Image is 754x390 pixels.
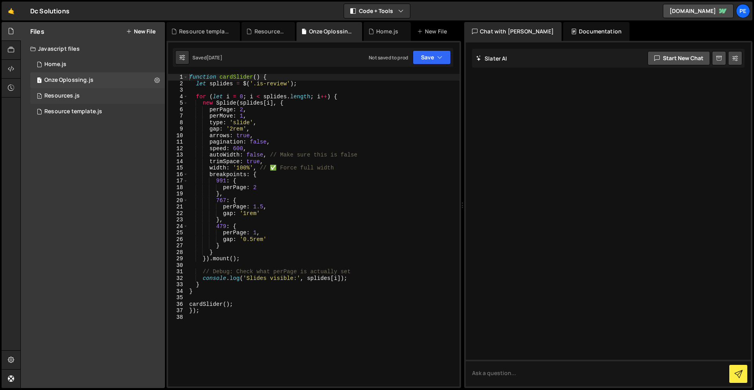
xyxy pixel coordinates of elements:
div: 25 [168,230,188,236]
a: 🤙 [2,2,21,20]
div: 14 [168,158,188,165]
div: 1 [168,74,188,81]
div: 15 [168,165,188,171]
span: 1 [37,94,42,100]
div: Onze Oplossing.js [309,28,353,35]
div: 6 [168,107,188,113]
div: Chat with [PERSON_NAME] [464,22,562,41]
div: 27 [168,243,188,249]
div: 24 [168,223,188,230]
div: Javascript files [21,41,165,57]
div: 8 [168,120,188,126]
div: 17090/47131.js [30,104,165,120]
div: Not saved to prod [369,54,408,61]
div: 17090/47213.js [30,88,165,104]
div: 4 [168,94,188,100]
div: 19 [168,191,188,197]
div: 2 [168,81,188,87]
div: 20 [168,197,188,204]
div: 38 [168,314,188,321]
div: 16 [168,171,188,178]
div: 3 [168,87,188,94]
div: 31 [168,269,188,275]
div: Home.js [44,61,66,68]
div: 13 [168,152,188,158]
div: 32 [168,275,188,282]
div: 26 [168,236,188,243]
div: 37 [168,307,188,314]
div: 23 [168,217,188,223]
div: 30 [168,262,188,269]
div: 35 [168,294,188,301]
div: 17090/47480.js [30,72,165,88]
div: Resource template.js [44,108,102,115]
button: Save [413,50,451,64]
div: 21 [168,204,188,210]
div: 17090/47077.js [30,57,165,72]
div: 17 [168,178,188,184]
div: Onze Oplossing.js [44,77,93,84]
div: 34 [168,288,188,295]
div: 36 [168,301,188,308]
button: Code + Tools [344,4,410,18]
button: Start new chat [648,51,710,65]
div: 11 [168,139,188,145]
div: Home.js [376,28,398,35]
div: Resources.js [254,28,285,35]
a: Pe [736,4,750,18]
div: Documentation [563,22,630,41]
div: 9 [168,126,188,132]
div: Resources.js [44,92,80,99]
div: 29 [168,256,188,262]
h2: Slater AI [476,55,507,62]
div: 5 [168,100,188,107]
div: Saved [192,54,222,61]
button: New File [126,28,156,35]
div: Resource template.js [179,28,231,35]
div: 12 [168,145,188,152]
div: 7 [168,113,188,120]
div: 10 [168,132,188,139]
div: 18 [168,184,188,191]
h2: Files [30,27,44,36]
div: Dc Solutions [30,6,70,16]
div: 28 [168,249,188,256]
a: [DOMAIN_NAME] [663,4,734,18]
div: 22 [168,210,188,217]
div: 33 [168,281,188,288]
div: New File [417,28,450,35]
div: [DATE] [207,54,222,61]
span: 1 [37,78,42,84]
